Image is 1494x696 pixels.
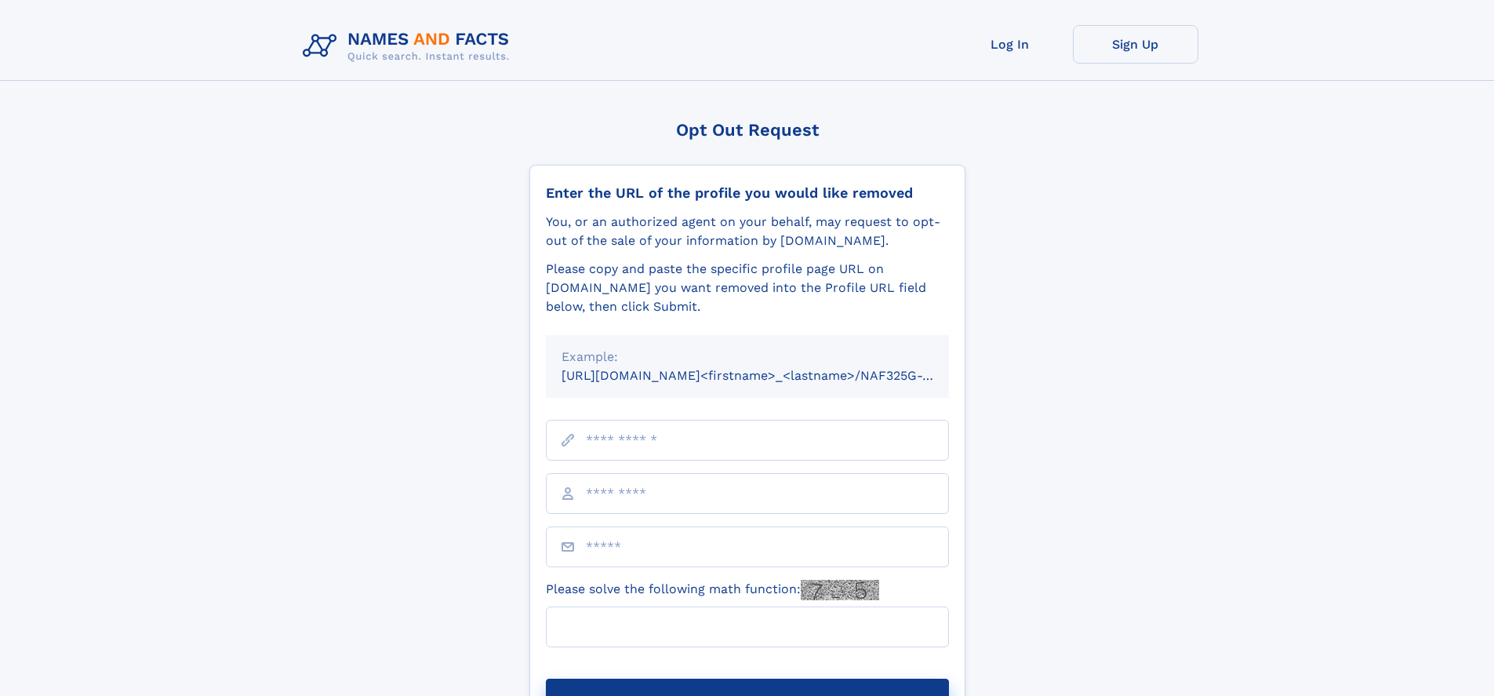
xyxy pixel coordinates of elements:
[546,213,949,250] div: You, or an authorized agent on your behalf, may request to opt-out of the sale of your informatio...
[529,120,965,140] div: Opt Out Request
[1073,25,1198,64] a: Sign Up
[546,580,879,600] label: Please solve the following math function:
[296,25,522,67] img: Logo Names and Facts
[947,25,1073,64] a: Log In
[546,260,949,316] div: Please copy and paste the specific profile page URL on [DOMAIN_NAME] you want removed into the Pr...
[546,184,949,202] div: Enter the URL of the profile you would like removed
[562,368,979,383] small: [URL][DOMAIN_NAME]<firstname>_<lastname>/NAF325G-xxxxxxxx
[562,348,933,366] div: Example:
